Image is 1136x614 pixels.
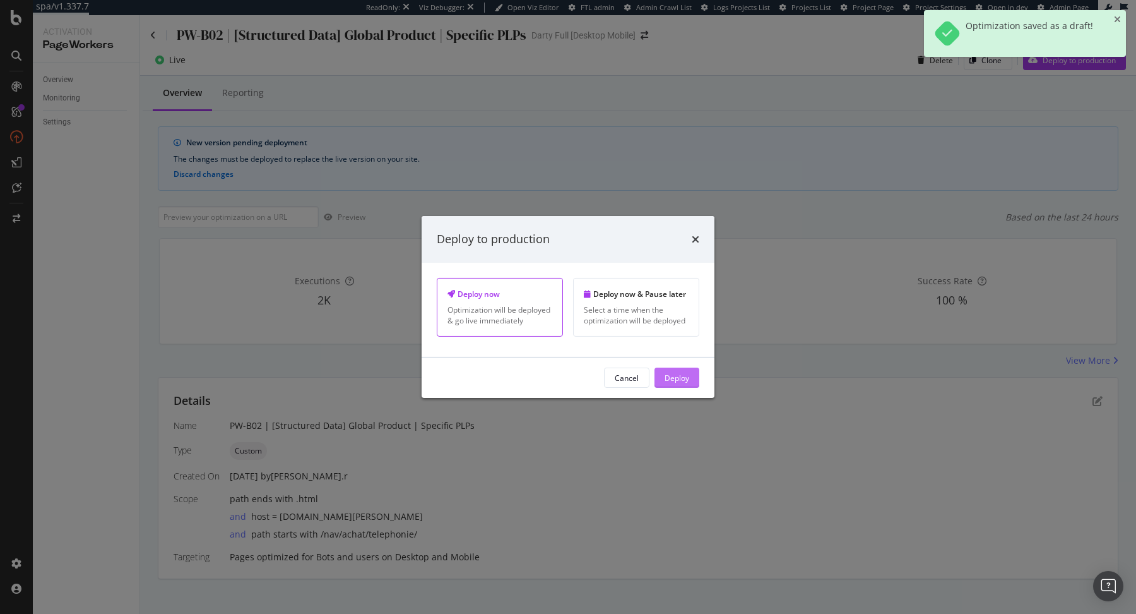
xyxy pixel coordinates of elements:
div: Cancel [615,372,639,383]
div: Deploy [665,372,689,383]
div: times [692,231,699,248]
div: Open Intercom Messenger [1093,571,1123,601]
div: close toast [1114,15,1121,24]
button: Cancel [604,368,649,388]
div: Deploy now & Pause later [584,289,689,299]
div: Deploy to production [437,231,550,248]
button: Deploy [654,368,699,388]
div: Select a time when the optimization will be deployed [584,304,689,326]
div: Optimization will be deployed & go live immediately [447,304,552,326]
div: modal [422,216,714,398]
div: Deploy now [447,289,552,299]
div: Optimization saved as a draft! [966,20,1093,47]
